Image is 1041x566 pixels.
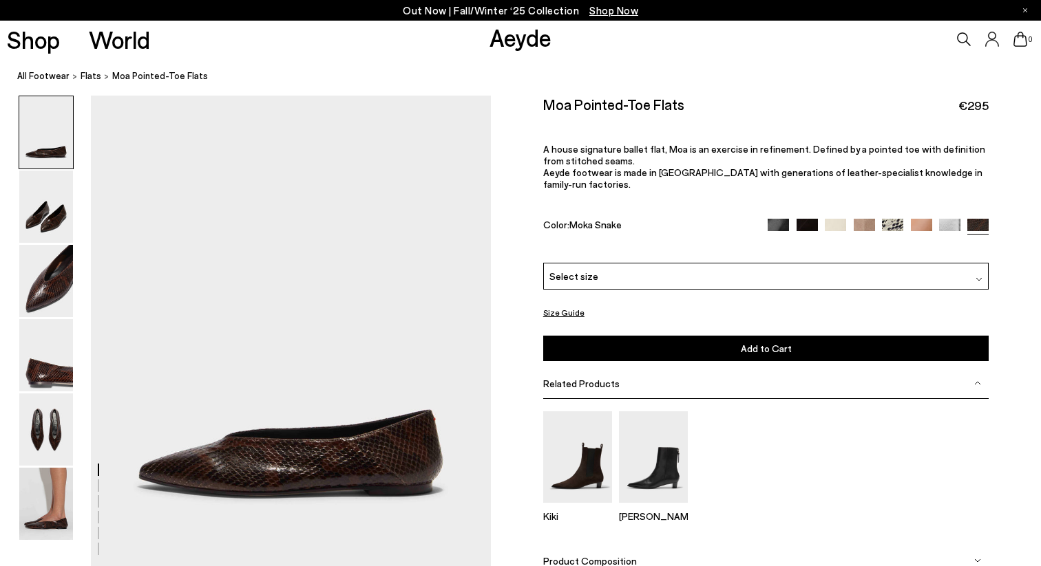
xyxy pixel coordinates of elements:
a: Aeyde [490,23,551,52]
span: Moka Snake [569,219,622,230]
span: 0 [1027,36,1034,43]
img: Moa Pointed-Toe Flats - Image 4 [19,319,73,391]
span: Navigate to /collections/new-in [589,4,638,17]
p: Kiki [543,510,612,522]
button: Size Guide [543,304,585,321]
a: Harriet Pointed Ankle Boots [PERSON_NAME] [619,493,688,522]
img: Kiki Suede Chelsea Boots [543,411,612,503]
span: Related Products [543,378,620,389]
img: svg%3E [974,557,981,564]
span: Select size [549,269,598,283]
span: flats [81,70,101,81]
span: Moa Pointed-Toe Flats [112,69,208,83]
a: Kiki Suede Chelsea Boots Kiki [543,493,612,522]
img: Moa Pointed-Toe Flats - Image 2 [19,171,73,243]
img: Moa Pointed-Toe Flats - Image 6 [19,468,73,540]
p: A house signature ballet flat, Moa is an exercise in refinement. Defined by a pointed toe with de... [543,143,989,166]
p: Out Now | Fall/Winter ‘25 Collection [403,2,638,19]
span: Add to Cart [741,342,792,354]
div: Color: [543,219,754,235]
a: 0 [1013,32,1027,47]
a: All Footwear [17,69,70,83]
span: €295 [958,97,989,114]
img: Moa Pointed-Toe Flats - Image 1 [19,96,73,168]
button: Add to Cart [543,336,989,361]
h2: Moa Pointed-Toe Flats [543,96,684,113]
img: svg%3E [976,276,982,283]
a: Shop [7,28,60,52]
p: Aeyde footwear is made in [GEOGRAPHIC_DATA] with generations of leather-specialist knowledge in f... [543,166,989,190]
img: Harriet Pointed Ankle Boots [619,411,688,503]
a: flats [81,69,101,83]
nav: breadcrumb [17,58,1041,96]
img: svg%3E [974,380,981,387]
img: Moa Pointed-Toe Flats - Image 3 [19,245,73,317]
a: World [89,28,150,52]
p: [PERSON_NAME] [619,510,688,522]
img: Moa Pointed-Toe Flats - Image 5 [19,393,73,466]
